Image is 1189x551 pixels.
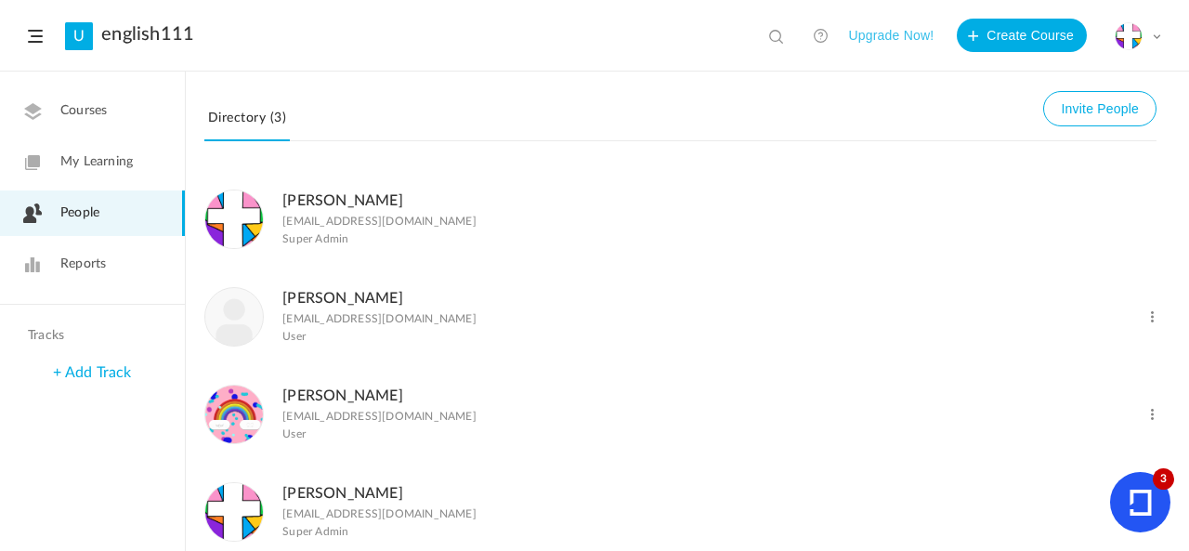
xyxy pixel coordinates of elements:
img: cross-mosaek.png [1116,23,1142,49]
p: [EMAIL_ADDRESS][DOMAIN_NAME] [282,507,477,520]
a: Directory (3) [204,106,290,141]
img: user-image.png [205,288,263,346]
span: User [282,427,306,440]
a: [PERSON_NAME] [282,193,403,208]
span: Reports [60,255,106,274]
span: My Learning [60,152,133,172]
a: [PERSON_NAME] [282,291,403,306]
button: Upgrade Now! [848,19,934,52]
a: + Add Track [53,365,131,380]
span: User [282,330,306,343]
span: Courses [60,101,107,121]
p: [EMAIL_ADDRESS][DOMAIN_NAME] [282,215,477,228]
img: cross-mosaek.png [205,483,263,541]
img: untitled.png [205,386,263,443]
a: english111 [101,23,194,46]
span: People [60,203,99,223]
button: 3 [1110,472,1170,532]
a: [PERSON_NAME] [282,388,403,403]
p: [EMAIL_ADDRESS][DOMAIN_NAME] [282,410,477,423]
a: U [65,22,93,50]
span: Super Admin [282,525,348,538]
cite: 3 [1153,468,1174,490]
span: Super Admin [282,232,348,245]
h4: Tracks [28,328,152,344]
button: Create Course [957,19,1087,52]
img: cross-mosaek.png [205,190,263,248]
button: Invite People [1043,91,1156,126]
p: [EMAIL_ADDRESS][DOMAIN_NAME] [282,312,477,325]
a: [PERSON_NAME] [282,486,403,501]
